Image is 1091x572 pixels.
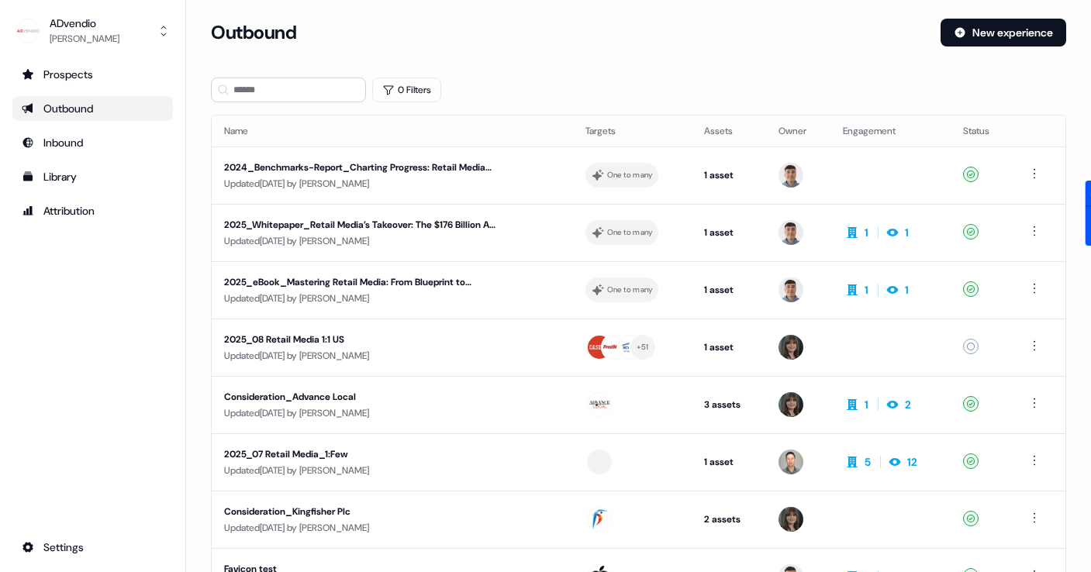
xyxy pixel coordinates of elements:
a: Go to integrations [12,535,173,560]
h3: Outbound [211,21,296,44]
div: + 51 [637,340,649,354]
div: 2025_08 Retail Media 1:1 US [224,332,497,347]
a: Go to templates [12,164,173,189]
a: Go to outbound experience [12,96,173,121]
img: Denis [779,277,803,302]
div: 1 asset [704,454,754,470]
div: 2024_Benchmarks-Report_Charting Progress: Retail Media Benchmark Insights for Retailers [224,160,497,175]
div: 5 [865,454,871,470]
th: Name [212,115,573,146]
th: Targets [573,115,692,146]
div: One to many [607,226,653,239]
div: 1 [905,225,909,240]
img: Robert [779,450,803,474]
div: Updated [DATE] by [PERSON_NAME] [224,233,561,249]
div: Updated [DATE] by [PERSON_NAME] [224,348,561,364]
th: Status [951,115,1013,146]
div: Consideration_Kingfisher Plc [224,504,497,519]
div: 1 [905,282,909,298]
div: Prospects [22,67,164,82]
div: 1 asset [704,282,754,298]
div: 2 assets [704,512,754,527]
div: Inbound [22,135,164,150]
div: 3 assets [704,397,754,412]
th: Assets [692,115,766,146]
div: 2 [905,397,911,412]
div: 1 [865,225,868,240]
div: 2025_Whitepaper_Retail Media’s Takeover: The $176 Billion Ad Revolution Brands Can’t Ignore [224,217,497,233]
div: Attribution [22,203,164,219]
div: ADvendio [50,16,119,31]
th: Engagement [830,115,951,146]
a: Go to prospects [12,62,173,87]
div: 2025_07 Retail Media_1:Few [224,446,497,462]
a: Go to Inbound [12,130,173,155]
div: Outbound [22,101,164,116]
div: Consideration_Advance Local [224,389,497,405]
div: 12 [907,454,917,470]
img: Michaela [779,392,803,417]
img: Michaela [779,335,803,360]
div: One to many [607,168,653,182]
img: Denis [779,220,803,245]
div: 1 asset [704,167,754,183]
img: Michaela [779,507,803,532]
div: Updated [DATE] by [PERSON_NAME] [224,463,561,478]
button: New experience [941,19,1066,47]
div: Updated [DATE] by [PERSON_NAME] [224,520,561,536]
div: 1 [865,282,868,298]
div: 1 asset [704,339,754,355]
div: 1 [865,397,868,412]
a: Go to attribution [12,198,173,223]
div: Updated [DATE] by [PERSON_NAME] [224,176,561,191]
div: Updated [DATE] by [PERSON_NAME] [224,405,561,421]
div: Updated [DATE] by [PERSON_NAME] [224,291,561,306]
button: ADvendio[PERSON_NAME] [12,12,173,50]
div: 2025_eBook_Mastering Retail Media: From Blueprint to Maximum ROI - The Complete Guide [224,274,497,290]
div: Settings [22,539,164,555]
div: One to many [607,283,653,297]
div: Library [22,169,164,184]
th: Owner [766,115,830,146]
div: [PERSON_NAME] [50,31,119,47]
button: 0 Filters [372,78,441,102]
div: 1 asset [704,225,754,240]
img: Denis [779,163,803,188]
